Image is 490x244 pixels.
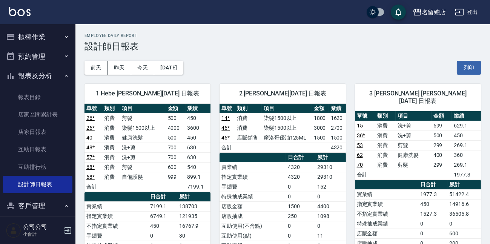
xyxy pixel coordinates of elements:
[166,123,186,133] td: 4000
[329,113,346,123] td: 1620
[315,201,346,211] td: 4400
[220,104,235,114] th: 單號
[286,201,315,211] td: 1500
[102,123,120,133] td: 消費
[315,153,346,163] th: 累計
[120,133,166,143] td: 健康洗髮
[154,61,183,75] button: [DATE]
[186,143,211,152] td: 630
[375,111,396,121] th: 類別
[396,111,431,121] th: 項目
[177,221,211,231] td: 16767.9
[286,172,315,182] td: 4320
[355,199,419,209] td: 指定實業績
[375,160,396,170] td: 消費
[286,162,315,172] td: 4320
[120,104,166,114] th: 項目
[396,140,431,150] td: 剪髮
[108,61,131,75] button: 昨天
[84,211,148,221] td: 指定實業績
[102,172,120,182] td: 消費
[84,221,148,231] td: 不指定實業績
[148,211,177,221] td: 6749.1
[148,201,177,211] td: 7199.1
[418,209,447,219] td: 1527.3
[315,221,346,231] td: 0
[329,143,346,152] td: 4320
[447,209,481,219] td: 36505.8
[315,211,346,221] td: 1098
[396,150,431,160] td: 健康洗髮
[131,61,155,75] button: 今天
[186,104,211,114] th: 業績
[355,229,419,238] td: 店販金額
[457,61,481,75] button: 列印
[286,153,315,163] th: 日合計
[432,140,452,150] td: 299
[166,152,186,162] td: 700
[355,111,481,180] table: a dense table
[312,113,329,123] td: 1800
[410,5,449,20] button: 名留總店
[3,27,72,47] button: 櫃檯作業
[432,111,452,121] th: 金額
[312,123,329,133] td: 3000
[355,189,419,199] td: 實業績
[220,143,235,152] td: 合計
[375,121,396,130] td: 消費
[220,211,286,221] td: 店販抽成
[357,162,363,168] a: 70
[3,176,72,193] a: 設計師日報表
[120,123,166,133] td: 染髮1500以上
[286,182,315,192] td: 0
[364,90,472,105] span: 3 [PERSON_NAME] [PERSON_NAME] [DATE] 日報表
[148,192,177,202] th: 日合計
[452,121,481,130] td: 629.1
[315,172,346,182] td: 29310
[84,61,108,75] button: 前天
[312,133,329,143] td: 1500
[262,133,312,143] td: 摩洛哥優油125ML
[186,182,211,192] td: 7199.1
[186,113,211,123] td: 450
[452,130,481,140] td: 450
[357,152,363,158] a: 62
[177,211,211,221] td: 121935
[262,104,312,114] th: 項目
[355,111,375,121] th: 單號
[186,172,211,182] td: 899.1
[166,113,186,123] td: 500
[220,192,286,201] td: 特殊抽成業績
[86,135,92,141] a: 40
[220,221,286,231] td: 互助使用(不含點)
[3,66,72,86] button: 報表及分析
[262,113,312,123] td: 染髮1500以上
[120,162,166,172] td: 剪髮
[3,158,72,176] a: 互助排行榜
[422,8,446,17] div: 名留總店
[418,199,447,209] td: 450
[432,160,452,170] td: 299
[355,209,419,219] td: 不指定實業績
[3,196,72,216] button: 客戶管理
[447,189,481,199] td: 51422.4
[447,229,481,238] td: 600
[375,150,396,160] td: 消費
[9,7,31,16] img: Logo
[84,104,102,114] th: 單號
[102,162,120,172] td: 消費
[102,104,120,114] th: 類別
[186,162,211,172] td: 540
[357,123,363,129] a: 15
[186,152,211,162] td: 630
[3,89,72,106] a: 報表目錄
[102,133,120,143] td: 消費
[235,104,262,114] th: 類別
[102,143,120,152] td: 消費
[452,160,481,170] td: 269.1
[120,113,166,123] td: 剪髮
[186,133,211,143] td: 450
[102,113,120,123] td: 消費
[315,162,346,172] td: 29310
[3,47,72,66] button: 預約管理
